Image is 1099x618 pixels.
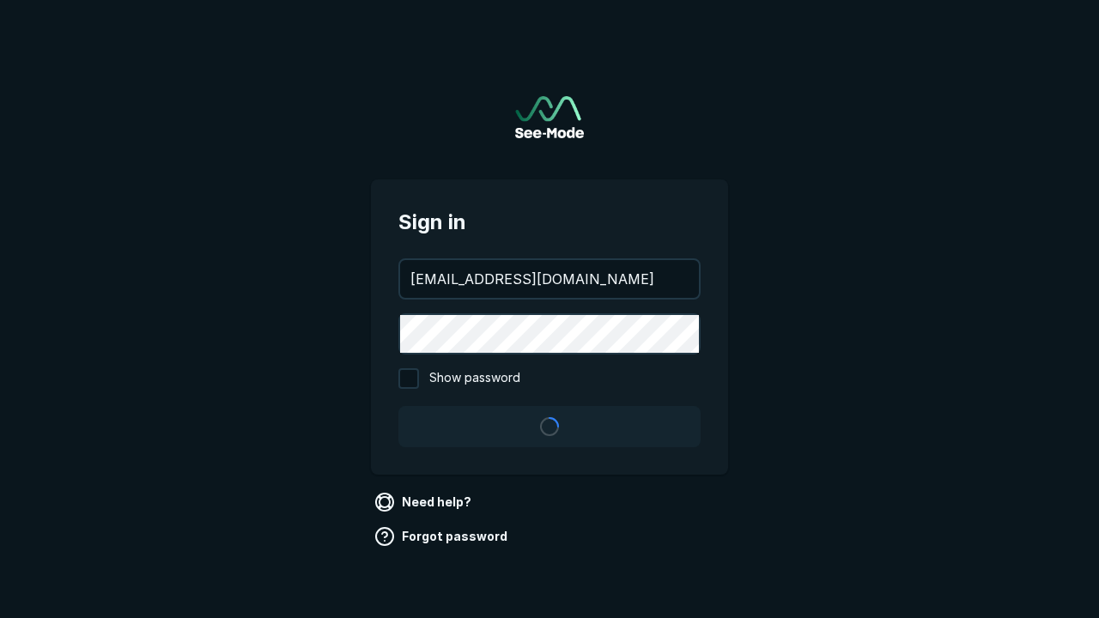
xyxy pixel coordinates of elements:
a: Go to sign in [515,96,584,138]
a: Forgot password [371,523,514,550]
img: See-Mode Logo [515,96,584,138]
span: Sign in [398,207,701,238]
span: Show password [429,368,520,389]
input: your@email.com [400,260,699,298]
a: Need help? [371,488,478,516]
